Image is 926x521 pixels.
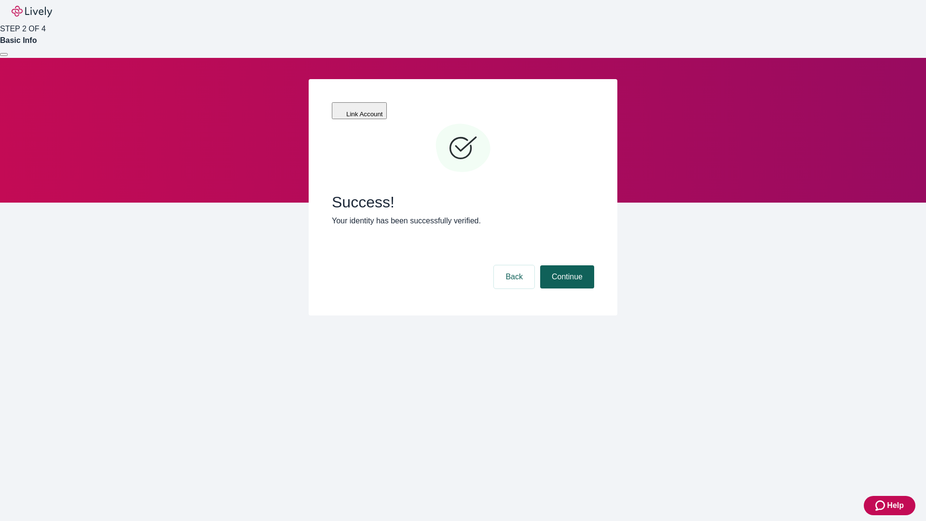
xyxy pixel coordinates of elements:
button: Continue [540,265,594,288]
button: Zendesk support iconHelp [864,496,915,515]
svg: Zendesk support icon [875,500,887,511]
svg: Checkmark icon [434,120,492,178]
button: Back [494,265,534,288]
span: Help [887,500,904,511]
span: Success! [332,193,594,211]
img: Lively [12,6,52,17]
button: Link Account [332,102,387,119]
p: Your identity has been successfully verified. [332,215,594,227]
